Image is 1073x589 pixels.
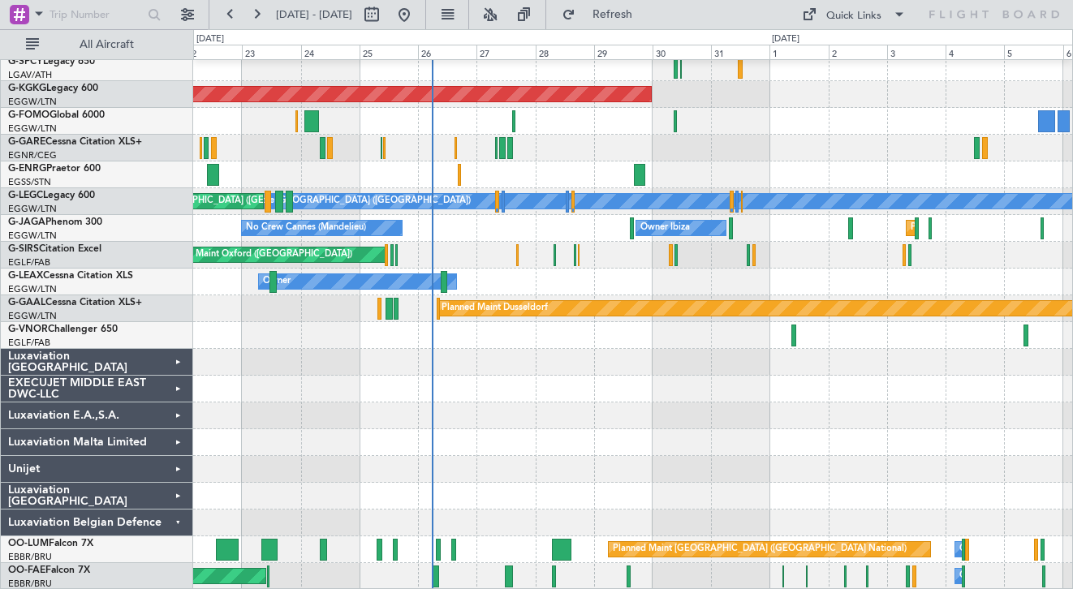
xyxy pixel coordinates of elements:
[8,325,48,334] span: G-VNOR
[8,110,50,120] span: G-FOMO
[829,45,887,59] div: 2
[8,164,46,174] span: G-ENRG
[149,243,352,267] div: Unplanned Maint Oxford ([GEOGRAPHIC_DATA])
[242,45,300,59] div: 23
[946,45,1004,59] div: 4
[8,57,95,67] a: G-SPCYLegacy 650
[769,45,828,59] div: 1
[18,32,176,58] button: All Aircraft
[8,337,50,349] a: EGLF/FAB
[554,2,652,28] button: Refresh
[8,310,57,322] a: EGGW/LTN
[8,137,45,147] span: G-GARE
[887,45,946,59] div: 3
[959,537,1070,561] div: Owner Melsbroek Air Base
[476,45,535,59] div: 27
[8,539,93,548] a: OO-LUMFalcon 7X
[8,69,52,81] a: LGAV/ATH
[8,230,57,242] a: EGGW/LTN
[183,45,242,59] div: 22
[276,7,352,22] span: [DATE] - [DATE]
[8,325,118,334] a: G-VNORChallenger 650
[772,32,799,46] div: [DATE]
[207,189,471,213] div: A/C Unavailable [GEOGRAPHIC_DATA] ([GEOGRAPHIC_DATA])
[711,45,769,59] div: 31
[640,216,690,240] div: Owner Ibiza
[360,45,418,59] div: 25
[8,191,95,200] a: G-LEGCLegacy 600
[794,2,914,28] button: Quick Links
[8,565,45,575] span: OO-FAE
[8,137,142,147] a: G-GARECessna Citation XLS+
[8,96,57,108] a: EGGW/LTN
[263,269,291,294] div: Owner
[42,39,171,50] span: All Aircraft
[442,296,548,320] div: Planned Maint Dusseldorf
[613,537,907,561] div: Planned Maint [GEOGRAPHIC_DATA] ([GEOGRAPHIC_DATA] National)
[8,84,98,93] a: G-KGKGLegacy 600
[8,565,90,575] a: OO-FAEFalcon 7X
[8,271,133,281] a: G-LEAXCessna Citation XLS
[196,32,224,46] div: [DATE]
[301,45,360,59] div: 24
[246,216,366,240] div: No Crew Cannes (Mandelieu)
[8,256,50,269] a: EGLF/FAB
[8,217,45,227] span: G-JAGA
[8,244,39,254] span: G-SIRS
[8,110,105,120] a: G-FOMOGlobal 6000
[536,45,594,59] div: 28
[1004,45,1062,59] div: 5
[594,45,653,59] div: 29
[8,164,101,174] a: G-ENRGPraetor 600
[959,564,1070,588] div: Owner Melsbroek Air Base
[8,149,57,161] a: EGNR/CEG
[50,2,143,27] input: Trip Number
[418,45,476,59] div: 26
[8,551,52,563] a: EBBR/BRU
[579,9,647,20] span: Refresh
[8,271,43,281] span: G-LEAX
[8,203,57,215] a: EGGW/LTN
[8,217,102,227] a: G-JAGAPhenom 300
[8,298,45,307] span: G-GAAL
[8,176,51,188] a: EGSS/STN
[653,45,711,59] div: 30
[8,57,43,67] span: G-SPCY
[8,191,43,200] span: G-LEGC
[8,244,101,254] a: G-SIRSCitation Excel
[88,189,344,213] div: Planned Maint [GEOGRAPHIC_DATA] ([GEOGRAPHIC_DATA])
[8,283,57,295] a: EGGW/LTN
[8,298,142,307] a: G-GAALCessna Citation XLS+
[8,539,49,548] span: OO-LUM
[826,8,881,24] div: Quick Links
[8,84,46,93] span: G-KGKG
[8,123,57,135] a: EGGW/LTN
